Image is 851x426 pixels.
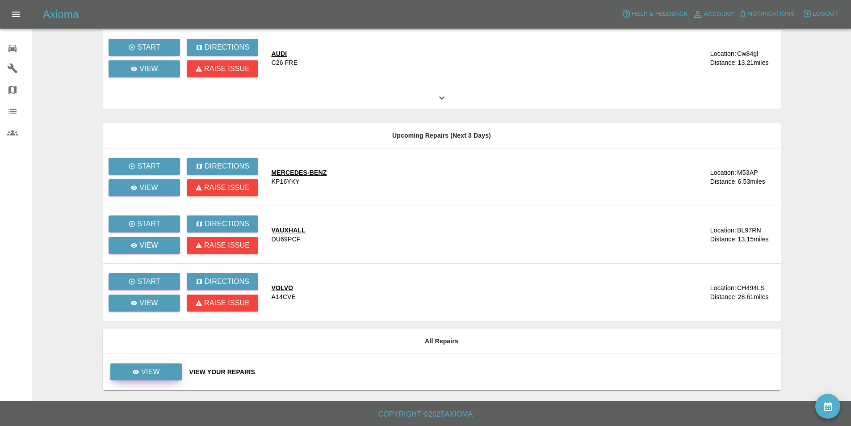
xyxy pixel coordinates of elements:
div: Distance: [710,235,737,244]
p: Start [137,276,160,287]
p: Raise issue [204,240,249,251]
a: VAUXHALLDU69PCF [272,226,664,244]
button: Raise issue [187,295,258,312]
div: VOLVO [272,283,296,292]
div: KP16YKY [272,177,300,186]
button: Open drawer [5,4,27,25]
button: Start [109,273,180,290]
a: Account [690,7,736,21]
a: VOLVOA14CVE [272,283,664,301]
div: VAUXHALL [272,226,306,235]
div: Cw84gl [737,49,759,58]
a: Location:M53APDistance:6.53miles [671,168,773,186]
button: Start [109,215,180,232]
p: View [139,240,158,251]
th: Upcoming Repairs (Next 3 Days) [103,123,781,148]
button: Start [109,158,180,175]
span: Logout [813,9,838,19]
button: Logout [801,7,840,21]
p: View [139,63,158,74]
p: Directions [204,161,249,172]
div: AUDI [272,49,298,58]
div: M53AP [737,168,758,177]
div: BL97RN [737,226,761,235]
p: Directions [204,276,249,287]
a: AUDIC26 FRE [272,49,664,67]
button: Directions [187,39,258,56]
p: Start [137,219,160,229]
a: View [109,60,180,77]
p: Start [137,161,160,172]
div: C26 FRE [272,58,298,67]
div: DU69PCF [272,235,301,244]
a: Location:CH494LSDistance:28.61miles [671,283,773,301]
a: MERCEDES-BENZKP16YKY [272,168,664,186]
div: 28.61 miles [738,292,774,301]
button: Notifications [736,7,797,21]
a: View [109,179,180,196]
p: Directions [204,219,249,229]
button: Help & Feedback [620,7,690,21]
p: Directions [204,42,249,53]
div: A14CVE [272,292,296,301]
p: Start [137,42,160,53]
button: Directions [187,215,258,232]
p: Raise issue [204,63,249,74]
span: Notifications [748,9,795,19]
button: Start [109,39,180,56]
button: Raise issue [187,237,258,254]
a: View Your Repairs [189,367,774,376]
div: MERCEDES-BENZ [272,168,327,177]
p: View [139,298,158,308]
p: Raise issue [204,298,249,308]
p: Raise issue [204,182,249,193]
div: Distance: [710,292,737,301]
span: Account [704,9,734,20]
span: Help & Feedback [632,9,688,19]
p: View [141,367,160,377]
button: availability [815,394,840,419]
h6: Copyright © 2025 Axioma [7,408,844,421]
a: View [109,295,180,312]
th: All Repairs [103,329,781,354]
a: View [110,368,182,375]
button: Raise issue [187,60,258,77]
div: 6.53 miles [738,177,774,186]
button: Directions [187,158,258,175]
div: Location: [710,283,736,292]
div: Distance: [710,58,737,67]
div: 13.15 miles [738,235,774,244]
a: View [110,363,182,380]
p: View [139,182,158,193]
div: Distance: [710,177,737,186]
div: 13.21 miles [738,58,774,67]
a: Location:Cw84glDistance:13.21miles [671,49,773,67]
a: Location:BL97RNDistance:13.15miles [671,226,773,244]
div: CH494LS [737,283,765,292]
div: Location: [710,226,736,235]
button: Raise issue [187,179,258,196]
h5: Axioma [43,7,79,21]
button: Directions [187,273,258,290]
a: View [109,237,180,254]
div: Location: [710,49,736,58]
div: Location: [710,168,736,177]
